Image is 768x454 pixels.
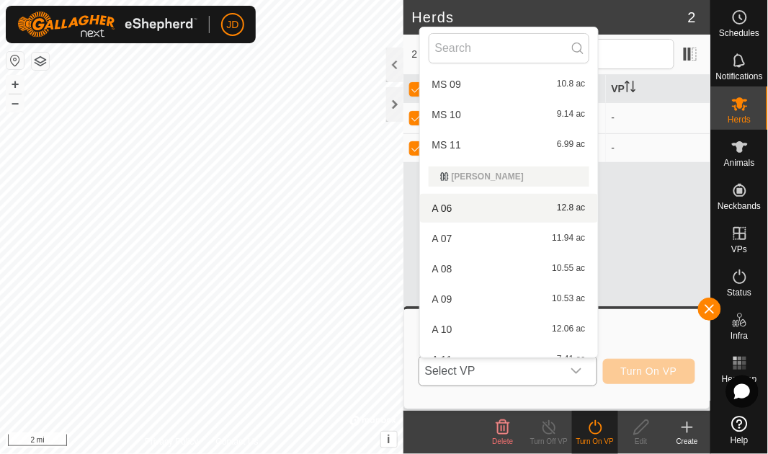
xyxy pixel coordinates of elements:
span: 12.8 ac [557,203,585,213]
input: Search [429,33,589,63]
button: Turn On VP [603,359,695,384]
span: Animals [724,159,755,167]
li: MS 11 [420,130,598,159]
span: A 10 [432,324,452,334]
td: - [606,102,710,133]
li: MS 10 [420,100,598,129]
span: 12.06 ac [553,324,586,334]
div: Turn On VP [572,436,618,447]
span: 10.55 ac [553,264,586,274]
div: Turn Off VP [526,436,572,447]
span: Help [731,436,749,445]
span: A 07 [432,233,452,244]
span: 9.14 ac [557,110,585,120]
span: Notifications [716,72,763,81]
td: - [606,133,710,162]
li: A 06 [420,194,598,223]
li: A 08 [420,254,598,283]
th: VP [606,75,710,103]
li: A 09 [420,285,598,313]
a: Privacy Policy [145,435,199,448]
span: Select VP [419,357,562,386]
span: 2 selected [412,47,500,62]
h2: Herds [412,9,688,26]
span: Delete [493,437,514,445]
span: MS 10 [432,110,461,120]
span: Infra [731,331,748,340]
button: + [6,76,24,93]
div: Create [664,436,710,447]
li: A 11 [420,345,598,374]
a: Contact Us [215,435,258,448]
span: A 08 [432,264,452,274]
div: dropdown trigger [562,357,591,386]
span: Status [727,288,751,297]
button: i [381,432,397,448]
button: Reset Map [6,52,24,69]
span: MS 11 [432,140,461,150]
span: Neckbands [718,202,761,210]
span: A 06 [432,203,452,213]
div: [PERSON_NAME] [440,172,578,181]
li: A 07 [420,224,598,253]
span: 10.53 ac [553,294,586,304]
button: Map Layers [32,53,49,70]
span: i [387,433,390,445]
li: MS 09 [420,70,598,99]
span: 11.94 ac [553,233,586,244]
span: 2 [688,6,696,28]
img: Gallagher Logo [17,12,197,37]
span: MS 09 [432,79,461,89]
span: A 11 [432,355,452,365]
span: VPs [731,245,747,254]
div: Edit [618,436,664,447]
span: Schedules [719,29,759,37]
span: JD [226,17,238,32]
span: Herds [728,115,751,124]
p-sorticon: Activate to sort [625,83,636,94]
a: Help [711,410,768,450]
span: A 09 [432,294,452,304]
span: 6.99 ac [557,140,585,150]
span: 10.8 ac [557,79,585,89]
span: 7.41 ac [557,355,585,365]
li: A 10 [420,315,598,344]
button: – [6,94,24,112]
span: Heatmap [722,375,757,383]
span: Turn On VP [621,365,677,377]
